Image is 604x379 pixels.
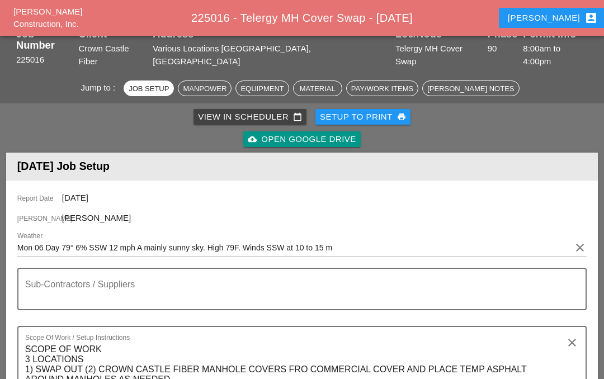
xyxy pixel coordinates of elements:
div: Telergy MH Cover Swap [395,42,482,68]
div: 8:00am to 4:00pm [523,42,588,68]
div: View in Scheduler [198,111,302,124]
div: Job Number [16,29,73,51]
i: account_box [584,11,598,25]
span: [DATE] [62,193,88,202]
div: Pay/Work Items [351,83,413,94]
div: Manpower [183,83,226,94]
i: cloud_upload [248,135,257,144]
i: print [397,112,406,121]
div: Setup to Print [320,111,406,124]
a: Open Google Drive [243,131,360,147]
div: 225016 [16,54,73,67]
header: [DATE] Job Setup [6,153,598,180]
textarea: Sub-Contractors / Suppliers [25,282,570,309]
span: [PERSON_NAME] [62,213,131,222]
button: Manpower [178,80,232,96]
span: [PERSON_NAME] [17,214,62,224]
button: Material [293,80,342,96]
div: Open Google Drive [248,133,356,146]
i: calendar_today [293,112,302,121]
div: Material [298,83,337,94]
button: Job Setup [124,80,174,96]
input: Weather [17,239,571,257]
a: [PERSON_NAME] Construction, Inc. [13,7,82,29]
span: Jump to : [81,83,120,92]
a: View in Scheduler [194,109,306,125]
i: clear [573,241,587,254]
button: Pay/Work Items [346,80,418,96]
div: Job Setup [129,83,169,94]
div: Equipment [240,83,284,94]
div: 90 [488,42,518,55]
div: [PERSON_NAME] Notes [427,83,514,94]
div: Crown Castle Fiber [79,42,148,68]
button: Equipment [235,80,289,96]
span: Report Date [17,193,62,203]
span: 225016 - Telergy MH Cover Swap - [DATE] [191,12,413,24]
div: Various Locations [GEOGRAPHIC_DATA], [GEOGRAPHIC_DATA] [153,42,390,68]
i: clear [565,336,579,349]
div: [PERSON_NAME] [508,11,598,25]
button: Setup to Print [315,109,410,125]
button: [PERSON_NAME] Notes [422,80,519,96]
